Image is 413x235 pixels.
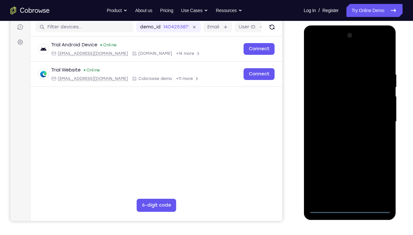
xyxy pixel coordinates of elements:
[41,49,118,54] div: Email
[228,22,245,28] label: User ID
[89,40,106,45] div: Online
[107,4,127,17] button: Product
[126,196,166,210] button: 6-digit code
[256,20,267,30] button: Refresh
[37,22,119,28] input: Filter devices...
[10,7,50,14] a: Go to the home page
[166,49,184,54] span: +14 more
[130,22,150,28] label: demo_id
[20,34,272,59] div: Open device details
[216,4,242,17] button: Resources
[20,59,272,85] div: Open device details
[128,74,162,79] span: Cobrowse demo
[90,42,91,43] div: New devices found.
[128,49,162,54] span: Cobrowse.io
[197,22,209,28] label: Email
[181,4,208,17] button: Use Cases
[121,49,162,54] div: App
[47,49,118,54] span: android@example.com
[166,74,183,79] span: +11 more
[41,74,118,79] div: Email
[160,4,173,17] a: Pricing
[73,67,75,69] div: New devices found.
[41,65,70,71] div: Trial Website
[318,7,320,14] span: /
[25,4,61,14] h1: Connect
[135,4,152,17] a: About us
[233,66,264,78] a: Connect
[41,39,87,46] div: Trial Android Device
[121,74,162,79] div: App
[73,65,90,70] div: Online
[346,4,403,17] a: Try Online Demo
[233,41,264,53] a: Connect
[323,4,339,17] a: Register
[10,2,282,221] iframe: Agent
[47,74,118,79] span: web@example.com
[304,4,316,17] a: Log In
